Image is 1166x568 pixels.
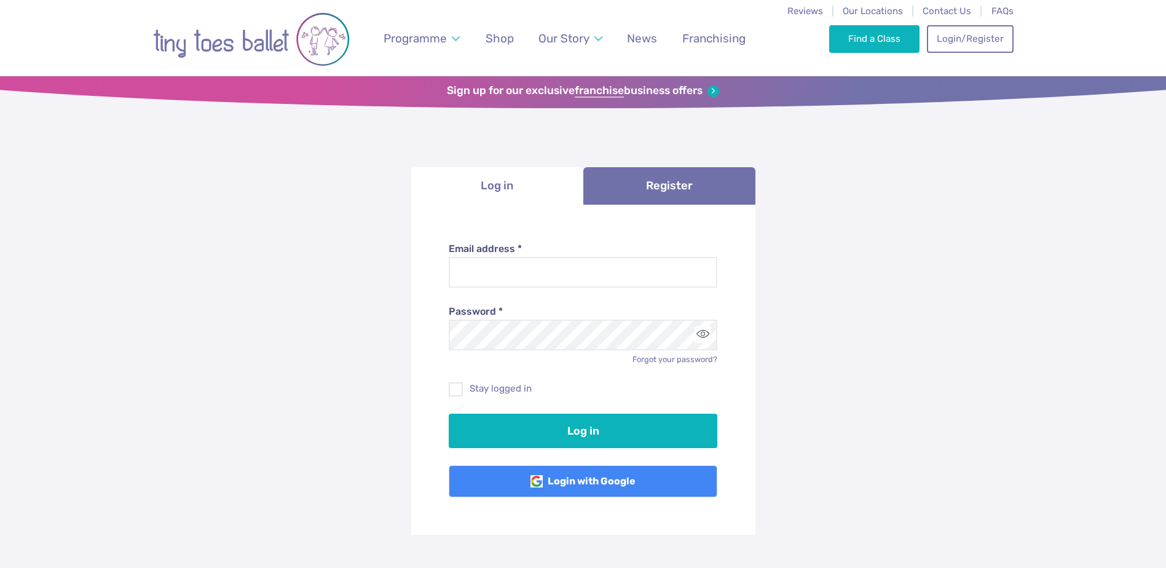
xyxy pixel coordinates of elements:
[632,355,717,364] a: Forgot your password?
[153,12,350,67] img: tiny toes ballet
[787,6,823,17] a: Reviews
[530,475,543,487] img: Google Logo
[449,382,717,395] label: Stay logged in
[695,326,711,343] button: Toggle password visibility
[927,25,1013,52] a: Login/Register
[843,6,903,17] a: Our Locations
[991,6,1014,17] a: FAQs
[486,31,514,45] span: Shop
[411,205,755,535] div: Log in
[538,31,589,45] span: Our Story
[829,25,920,52] a: Find a Class
[384,31,447,45] span: Programme
[583,167,755,205] a: Register
[676,24,751,53] a: Franchising
[447,84,719,98] a: Sign up for our exclusivefranchisebusiness offers
[449,465,717,497] a: Login with Google
[533,24,609,53] a: Our Story
[621,24,663,53] a: News
[923,6,971,17] a: Contact Us
[449,242,717,256] label: Email address *
[480,24,520,53] a: Shop
[575,84,624,98] strong: franchise
[449,414,717,448] button: Log in
[682,31,746,45] span: Franchising
[378,24,466,53] a: Programme
[449,305,717,318] label: Password *
[627,31,657,45] span: News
